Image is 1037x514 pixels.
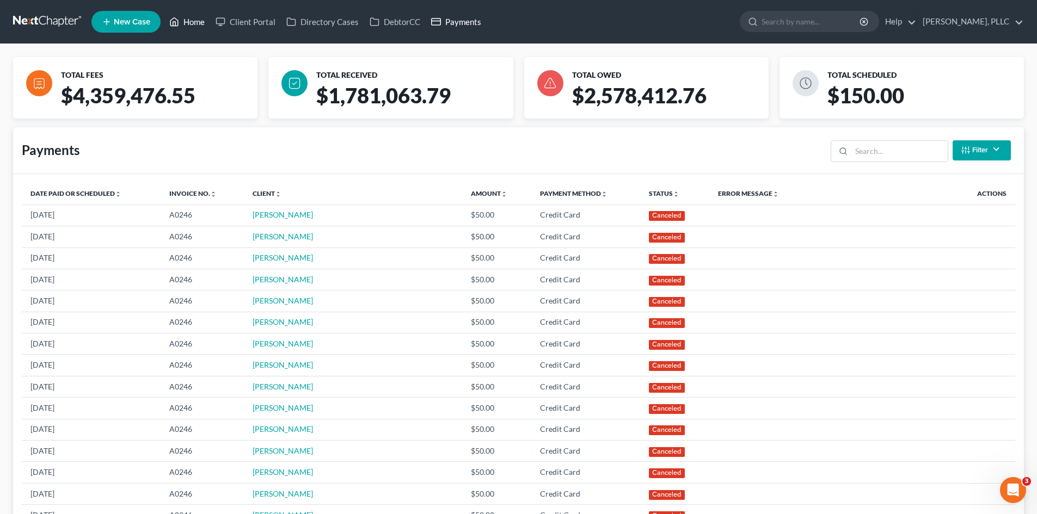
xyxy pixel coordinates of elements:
[253,296,313,305] a: [PERSON_NAME]
[462,441,531,462] td: $50.00
[210,12,281,32] a: Client Portal
[161,312,244,333] td: A0246
[880,12,916,32] a: Help
[462,376,531,397] td: $50.00
[161,376,244,397] td: A0246
[673,191,679,197] i: unfold_more
[161,205,244,226] td: A0246
[462,483,531,504] td: $50.00
[161,333,244,355] td: A0246
[253,489,313,498] a: [PERSON_NAME]
[253,339,313,348] a: [PERSON_NAME]
[22,333,161,355] td: [DATE]
[531,398,640,419] td: Credit Card
[312,83,521,119] div: $1,781,063.79
[462,398,531,419] td: $50.00
[572,70,764,80] div: TOTAL OWED
[22,205,161,226] td: [DATE]
[851,141,948,162] input: Search...
[772,191,779,197] i: unfold_more
[462,247,531,269] td: $50.00
[718,189,779,197] a: Error Messageunfold_more
[531,419,640,440] td: Credit Card
[501,191,507,197] i: unfold_more
[649,340,685,350] div: Canceled
[901,183,1015,205] th: Actions
[462,462,531,483] td: $50.00
[22,398,161,419] td: [DATE]
[161,290,244,312] td: A0246
[30,189,121,197] a: Date Paid or Scheduledunfold_more
[649,211,685,221] div: Canceled
[22,247,161,269] td: [DATE]
[253,189,281,197] a: Clientunfold_more
[161,419,244,440] td: A0246
[253,382,313,391] a: [PERSON_NAME]
[253,210,313,219] a: [PERSON_NAME]
[649,490,685,500] div: Canceled
[26,70,52,96] img: icon-file-b29cf8da5eedfc489a46aaea687006073f244b5a23b9e007f89f024b0964413f.svg
[1022,477,1031,486] span: 3
[364,12,426,32] a: DebtorCC
[57,83,266,119] div: $4,359,476.55
[531,462,640,483] td: Credit Card
[253,232,313,241] a: [PERSON_NAME]
[649,361,685,371] div: Canceled
[531,269,640,290] td: Credit Card
[462,333,531,355] td: $50.00
[253,424,313,434] a: [PERSON_NAME]
[531,483,640,504] td: Credit Card
[649,276,685,286] div: Canceled
[531,376,640,397] td: Credit Card
[253,403,313,412] a: [PERSON_NAME]
[568,83,777,119] div: $2,578,412.76
[462,419,531,440] td: $50.00
[161,247,244,269] td: A0246
[22,355,161,376] td: [DATE]
[649,447,685,457] div: Canceled
[316,70,508,80] div: TOTAL RECEIVED
[649,425,685,435] div: Canceled
[531,333,640,355] td: Credit Card
[540,189,608,197] a: Payment Methodunfold_more
[827,70,1020,80] div: TOTAL SCHEDULED
[210,191,217,197] i: unfold_more
[22,226,161,247] td: [DATE]
[793,70,819,96] img: icon-clock-d73164eb2ae29991c6cfd87df313ee0fe99a8f842979cbe5c34fb2ad7dc89896.svg
[161,355,244,376] td: A0246
[22,290,161,312] td: [DATE]
[114,18,150,26] span: New Case
[649,468,685,478] div: Canceled
[649,404,685,414] div: Canceled
[115,191,121,197] i: unfold_more
[281,12,364,32] a: Directory Cases
[649,233,685,243] div: Canceled
[253,275,313,284] a: [PERSON_NAME]
[601,191,608,197] i: unfold_more
[22,141,79,159] div: Payments
[537,70,563,96] img: icon-danger-e58c4ab046b7aead248db79479122951d35969c85d4bc7e3c99ded9e97da88b9.svg
[253,253,313,262] a: [PERSON_NAME]
[531,247,640,269] td: Credit Card
[253,467,313,476] a: [PERSON_NAME]
[649,383,685,393] div: Canceled
[531,355,640,376] td: Credit Card
[462,355,531,376] td: $50.00
[462,226,531,247] td: $50.00
[649,297,685,307] div: Canceled
[161,441,244,462] td: A0246
[22,376,161,397] td: [DATE]
[823,83,1033,119] div: $150.00
[649,318,685,328] div: Canceled
[161,226,244,247] td: A0246
[1000,477,1026,503] iframe: Intercom live chat
[917,12,1023,32] a: [PERSON_NAME], PLLC
[953,140,1011,160] button: Filter
[471,189,507,197] a: Amountunfold_more
[649,254,685,264] div: Canceled
[253,317,313,326] a: [PERSON_NAME]
[762,11,861,32] input: Search by name...
[61,70,253,80] div: TOTAL FEES
[22,462,161,483] td: [DATE]
[649,189,679,197] a: Statusunfold_more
